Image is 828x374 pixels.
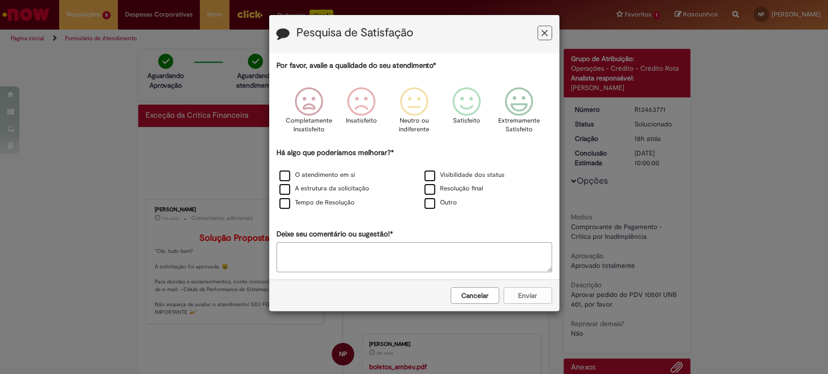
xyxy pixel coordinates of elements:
[279,171,355,180] label: O atendimento em si
[286,116,332,134] p: Completamente Insatisfeito
[279,184,369,193] label: A estrutura da solicitação
[453,116,480,125] p: Satisfeito
[424,171,504,180] label: Visibilidade dos status
[424,198,457,207] label: Outro
[276,148,552,210] div: Há algo que poderíamos melhorar?*
[494,80,544,146] div: Extremamente Satisfeito
[451,287,499,304] button: Cancelar
[276,229,393,239] label: Deixe seu comentário ou sugestão!*
[389,80,438,146] div: Neutro ou indiferente
[396,116,431,134] p: Neutro ou indiferente
[284,80,334,146] div: Completamente Insatisfeito
[276,61,436,71] label: Por favor, avalie a qualidade do seu atendimento*
[498,116,540,134] p: Extremamente Satisfeito
[337,80,386,146] div: Insatisfeito
[279,198,355,207] label: Tempo de Resolução
[346,116,377,125] p: Insatisfeito
[442,80,491,146] div: Satisfeito
[424,184,483,193] label: Resolução final
[296,27,413,39] label: Pesquisa de Satisfação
